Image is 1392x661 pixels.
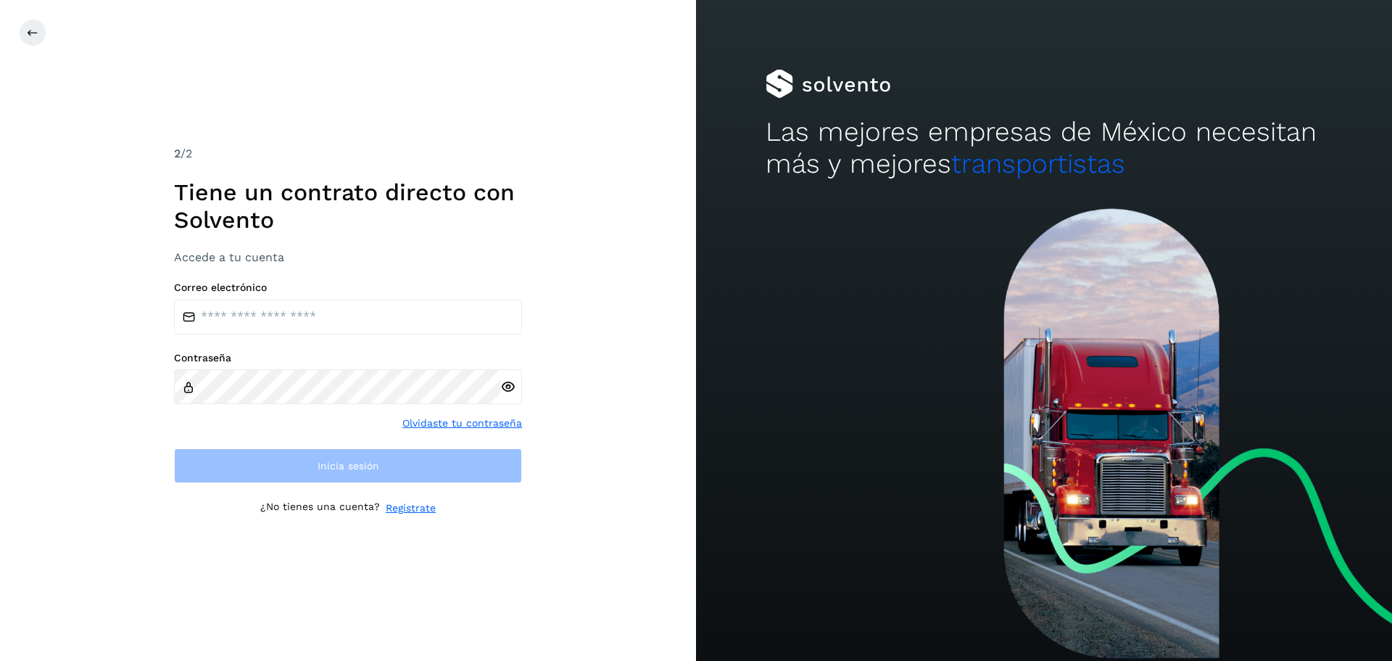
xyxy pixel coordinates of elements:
span: transportistas [951,148,1125,179]
div: /2 [174,145,522,163]
p: ¿No tienes una cuenta? [260,501,380,516]
span: 2 [174,147,181,160]
button: Inicia sesión [174,448,522,483]
h1: Tiene un contrato directo con Solvento [174,178,522,234]
h2: Las mejores empresas de México necesitan más y mejores [766,116,1322,181]
h3: Accede a tu cuenta [174,250,522,264]
a: Regístrate [386,501,436,516]
span: Inicia sesión [318,461,379,471]
label: Contraseña [174,352,522,364]
a: Olvidaste tu contraseña [402,416,522,431]
label: Correo electrónico [174,282,522,294]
